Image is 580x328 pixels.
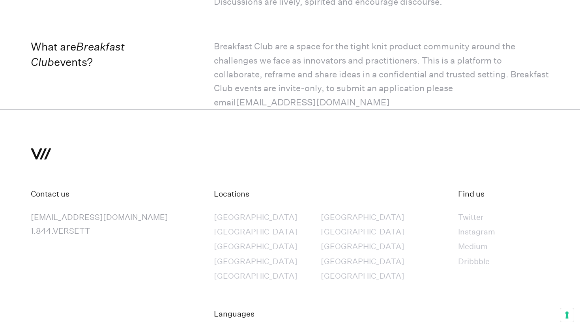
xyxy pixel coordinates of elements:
[214,210,297,224] div: [GEOGRAPHIC_DATA]
[458,255,495,269] a: Dribbble
[321,255,404,269] a: [GEOGRAPHIC_DATA]
[458,240,495,254] a: Medium
[214,225,297,240] a: [GEOGRAPHIC_DATA]
[321,269,404,284] a: [GEOGRAPHIC_DATA]
[458,210,495,224] div: Twitter
[214,225,297,239] div: [GEOGRAPHIC_DATA]
[321,240,404,253] div: [GEOGRAPHIC_DATA]
[321,255,404,268] div: [GEOGRAPHIC_DATA]
[214,39,549,109] p: Breakfast Club are a space for the tight knit product community around the challenges we face as ...
[214,210,297,225] a: [GEOGRAPHIC_DATA]
[214,269,297,284] a: [GEOGRAPHIC_DATA]
[31,41,125,68] em: Breakfast Club
[214,240,297,254] a: [GEOGRAPHIC_DATA]
[321,210,404,225] a: [GEOGRAPHIC_DATA]
[458,240,495,253] div: Medium
[321,269,404,283] div: [GEOGRAPHIC_DATA]
[458,255,495,268] div: Dribbble
[214,307,549,321] div: Languages
[214,269,297,283] div: [GEOGRAPHIC_DATA]
[321,225,404,239] div: [GEOGRAPHIC_DATA]
[214,187,458,201] div: Locations
[31,39,183,70] h4: What are events?
[458,210,495,225] a: Twitter
[560,308,574,322] button: Your consent preferences for tracking technologies
[458,187,549,201] div: Find us
[458,225,495,239] div: Instagram
[31,189,69,199] a: Contact us
[214,240,297,253] div: [GEOGRAPHIC_DATA]
[321,240,404,254] a: [GEOGRAPHIC_DATA]
[321,225,404,240] a: [GEOGRAPHIC_DATA]
[31,212,168,223] a: [EMAIL_ADDRESS][DOMAIN_NAME]
[214,255,297,268] div: [GEOGRAPHIC_DATA]
[236,97,390,108] a: [EMAIL_ADDRESS][DOMAIN_NAME]
[458,225,495,240] a: Instagram
[321,210,404,224] div: [GEOGRAPHIC_DATA]
[31,226,90,236] a: 1.844.VERSETT
[214,255,297,269] a: [GEOGRAPHIC_DATA]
